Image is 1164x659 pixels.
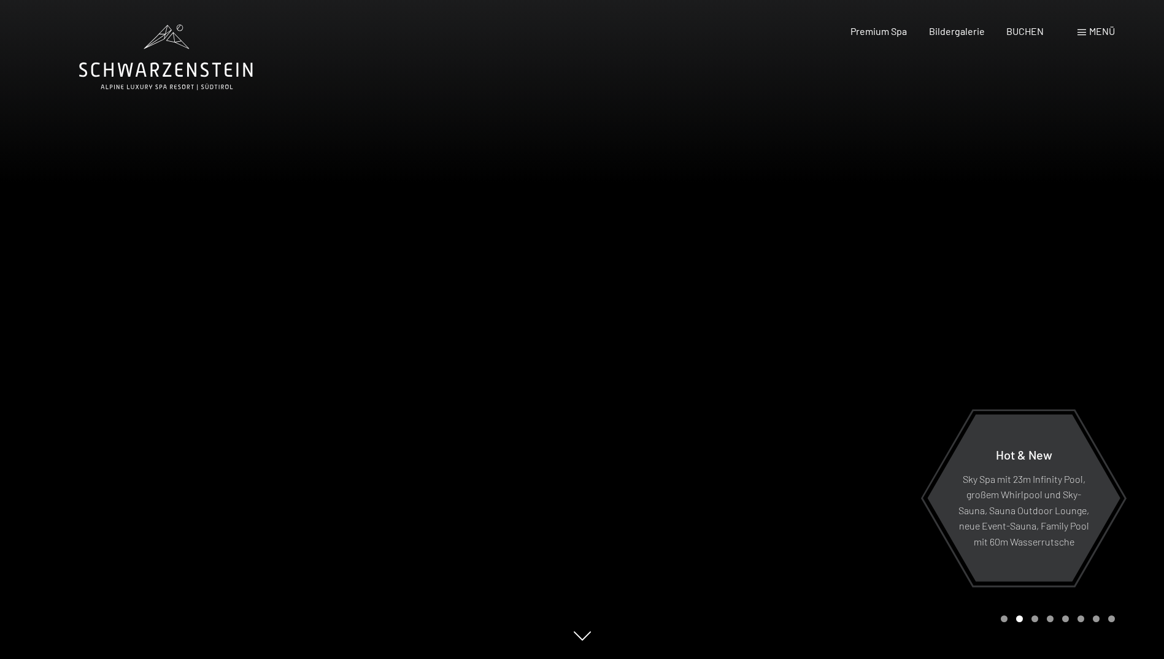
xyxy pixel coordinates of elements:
[957,471,1090,549] p: Sky Spa mit 23m Infinity Pool, großem Whirlpool und Sky-Sauna, Sauna Outdoor Lounge, neue Event-S...
[996,447,1052,461] span: Hot & New
[1089,25,1115,37] span: Menü
[1031,615,1038,622] div: Carousel Page 3
[1108,615,1115,622] div: Carousel Page 8
[1006,25,1044,37] a: BUCHEN
[1062,615,1069,622] div: Carousel Page 5
[996,615,1115,622] div: Carousel Pagination
[1016,615,1023,622] div: Carousel Page 2 (Current Slide)
[927,414,1121,582] a: Hot & New Sky Spa mit 23m Infinity Pool, großem Whirlpool und Sky-Sauna, Sauna Outdoor Lounge, ne...
[1093,615,1100,622] div: Carousel Page 7
[929,25,985,37] a: Bildergalerie
[1077,615,1084,622] div: Carousel Page 6
[850,25,907,37] a: Premium Spa
[1001,615,1008,622] div: Carousel Page 1
[1047,615,1054,622] div: Carousel Page 4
